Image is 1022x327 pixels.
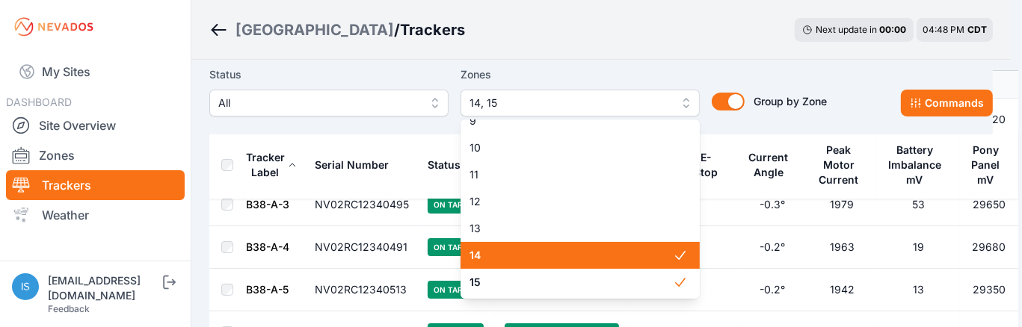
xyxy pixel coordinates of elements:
[470,113,673,128] span: 9
[470,94,670,112] span: 14, 15
[470,248,673,263] span: 14
[470,275,673,290] span: 15
[470,140,673,155] span: 10
[470,221,673,236] span: 13
[470,194,673,209] span: 12
[461,90,700,116] button: 14, 15
[461,119,700,299] div: 14, 15
[470,167,673,182] span: 11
